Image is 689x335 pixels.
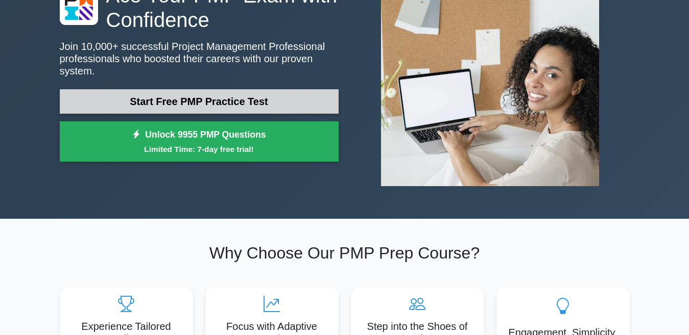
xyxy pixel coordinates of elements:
h2: Why Choose Our PMP Prep Course? [60,243,630,263]
a: Start Free PMP Practice Test [60,89,339,114]
small: Limited Time: 7-day free trial! [73,143,326,155]
a: Unlock 9955 PMP QuestionsLimited Time: 7-day free trial! [60,121,339,162]
p: Join 10,000+ successful Project Management Professional professionals who boosted their careers w... [60,40,339,77]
